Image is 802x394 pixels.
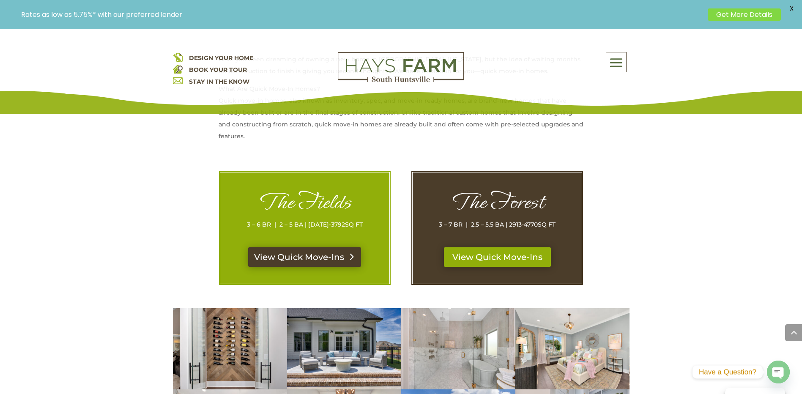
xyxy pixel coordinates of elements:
p: 3 – 7 BR | 2.5 – 5.5 BA | 2913-4770 [430,219,565,230]
span: 3 – 6 BR | 2 – 5 BA | [DATE]-3792 [247,221,345,228]
p: What Are Quick Move-In Homes? Quick move-in homes, also known as inventory, spec, and move-in rea... [219,83,584,148]
h1: The Fields [237,189,372,219]
a: hays farm homes huntsville development [338,77,464,84]
img: 2106-Forest-Gate-8-400x284.jpg [287,308,401,389]
span: SQ FT [538,221,556,228]
span: X [785,2,798,15]
h1: The Forest [430,189,565,219]
a: Get More Details [708,8,781,21]
img: 2106-Forest-Gate-82-400x284.jpg [515,308,630,389]
p: Rates as low as 5.75%* with our preferred lender [21,11,703,19]
img: 2106-Forest-Gate-61-400x284.jpg [401,308,515,389]
img: design your home [173,52,183,62]
a: BOOK YOUR TOUR [189,66,247,74]
img: book your home tour [173,64,183,74]
a: View Quick Move-Ins [248,247,361,267]
span: SQ FT [345,221,363,228]
a: DESIGN YOUR HOME [189,54,253,62]
img: Logo [338,52,464,82]
a: STAY IN THE KNOW [189,78,249,85]
img: 2106-Forest-Gate-27-400x284.jpg [173,308,287,389]
a: View Quick Move-Ins [444,247,551,267]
